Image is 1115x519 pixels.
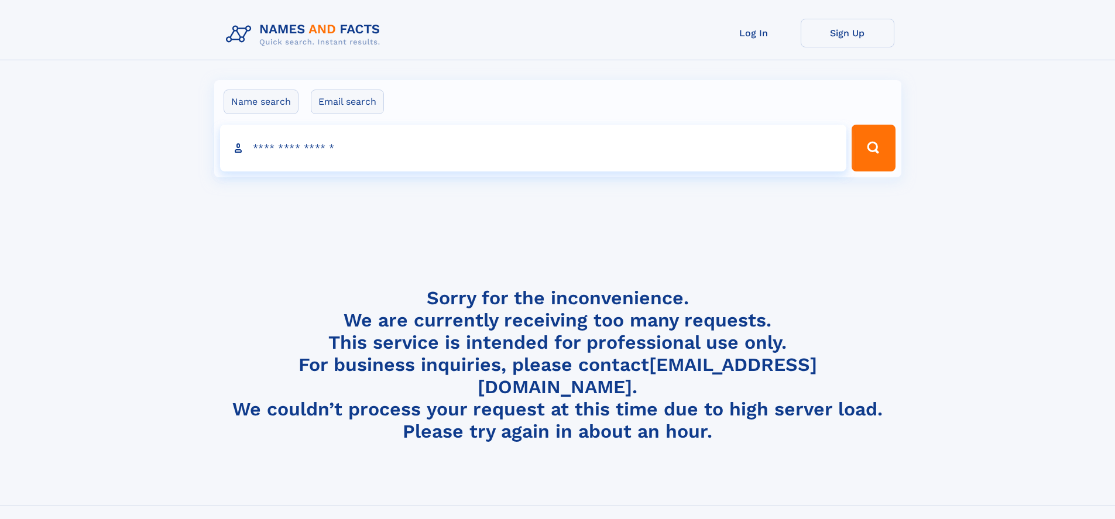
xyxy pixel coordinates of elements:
[221,287,894,443] h4: Sorry for the inconvenience. We are currently receiving too many requests. This service is intend...
[801,19,894,47] a: Sign Up
[224,90,299,114] label: Name search
[221,19,390,50] img: Logo Names and Facts
[707,19,801,47] a: Log In
[478,353,817,398] a: [EMAIL_ADDRESS][DOMAIN_NAME]
[311,90,384,114] label: Email search
[220,125,847,171] input: search input
[852,125,895,171] button: Search Button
